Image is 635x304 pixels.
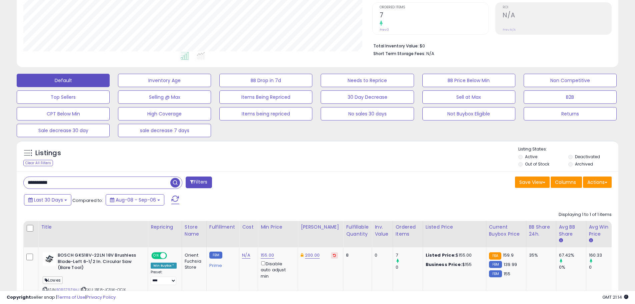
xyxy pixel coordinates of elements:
[426,262,481,268] div: $155
[525,154,537,160] label: Active
[575,154,600,160] label: Deactivated
[7,294,31,300] strong: Copyright
[489,270,502,277] small: FBM
[380,6,488,9] span: Ordered Items
[58,252,139,273] b: BOSCH GKS18V-22LN 18V Brushless Blade-Left 6-1/2 In. Circular Saw (Bare Tool)
[219,107,312,120] button: Items being repriced
[504,271,510,277] span: 155
[106,194,164,206] button: Aug-08 - Sep-06
[426,50,434,57] span: N/A
[373,41,607,49] li: $0
[426,252,456,258] b: Listed Price:
[524,107,617,120] button: Returns
[346,252,367,258] div: 8
[261,260,293,279] div: Disable auto adjust min
[503,28,516,32] small: Prev: N/A
[118,124,211,137] button: sale decrease 7 days
[589,238,593,244] small: Avg Win Price.
[209,224,236,231] div: Fulfillment
[503,252,514,258] span: 159.9
[375,224,390,238] div: Inv. value
[589,224,613,238] div: Avg Win Price
[209,252,222,259] small: FBM
[559,238,563,244] small: Avg BB Share.
[489,224,523,238] div: Current Buybox Price
[116,197,156,203] span: Aug-08 - Sep-06
[489,252,501,260] small: FBA
[219,90,312,104] button: Items Being Repriced
[375,252,387,258] div: 0
[24,194,71,206] button: Last 30 Days
[209,260,234,268] div: Prime
[242,224,255,231] div: Cost
[17,74,110,87] button: Default
[86,294,116,300] a: Privacy Policy
[426,261,462,268] b: Business Price:
[373,51,425,56] b: Short Term Storage Fees:
[118,90,211,104] button: Selling @ Max
[525,161,549,167] label: Out of Stock
[321,90,414,104] button: 30 Day Decrease
[151,263,177,269] div: Win BuyBox *
[56,287,79,293] a: B0BS79Z4HJ
[529,224,553,238] div: BB Share 24h.
[185,224,204,238] div: Store Name
[555,179,576,186] span: Columns
[551,177,582,188] button: Columns
[518,146,618,153] p: Listing States:
[589,252,616,258] div: 160.33
[346,224,369,238] div: Fulfillable Quantity
[186,177,212,188] button: Filters
[17,107,110,120] button: CPT Below Min
[301,224,340,231] div: [PERSON_NAME]
[589,264,616,270] div: 0
[575,161,593,167] label: Archived
[72,197,103,204] span: Compared to:
[17,124,110,137] button: Sale decrease 30 day
[151,224,179,231] div: Repricing
[559,224,583,238] div: Avg BB Share
[185,252,201,271] div: Orient Fuchsia Store
[43,252,56,266] img: 410PzaN8Z7L._SL40_.jpg
[261,252,274,259] a: 155.00
[559,252,586,258] div: 67.42%
[242,252,250,259] a: N/A
[7,294,116,301] div: seller snap | |
[426,252,481,258] div: $155.00
[261,224,295,231] div: Min Price
[396,264,423,270] div: 0
[34,197,63,203] span: Last 30 Days
[305,252,320,259] a: 200.00
[80,287,126,292] span: | SKU: 1BF8-JC5W-QCIX
[43,276,63,284] span: Lowes
[380,28,389,32] small: Prev: 0
[515,177,550,188] button: Save View
[166,253,177,259] span: OFF
[422,107,515,120] button: Not Buybox Eligible
[422,74,515,87] button: BB Price Below Min
[559,212,612,218] div: Displaying 1 to 1 of 1 items
[35,148,61,158] h5: Listings
[529,252,551,258] div: 35%
[23,160,53,166] div: Clear All Filters
[118,107,211,120] button: High Coverage
[396,224,420,238] div: Ordered Items
[321,107,414,120] button: No sales 30 days
[422,90,515,104] button: Sell at Max
[118,74,211,87] button: Inventory Age
[41,224,145,231] div: Title
[43,252,143,300] div: ASIN:
[503,11,611,20] h2: N/A
[602,294,628,300] span: 2025-10-7 21:14 GMT
[396,252,423,258] div: 7
[504,261,517,268] span: 139.99
[489,261,502,268] small: FBM
[380,11,488,20] h2: 7
[373,43,419,49] b: Total Inventory Value:
[426,224,483,231] div: Listed Price
[503,6,611,9] span: ROI
[151,270,177,285] div: Preset:
[524,74,617,87] button: Non Competitive
[17,90,110,104] button: Top Sellers
[524,90,617,104] button: B2B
